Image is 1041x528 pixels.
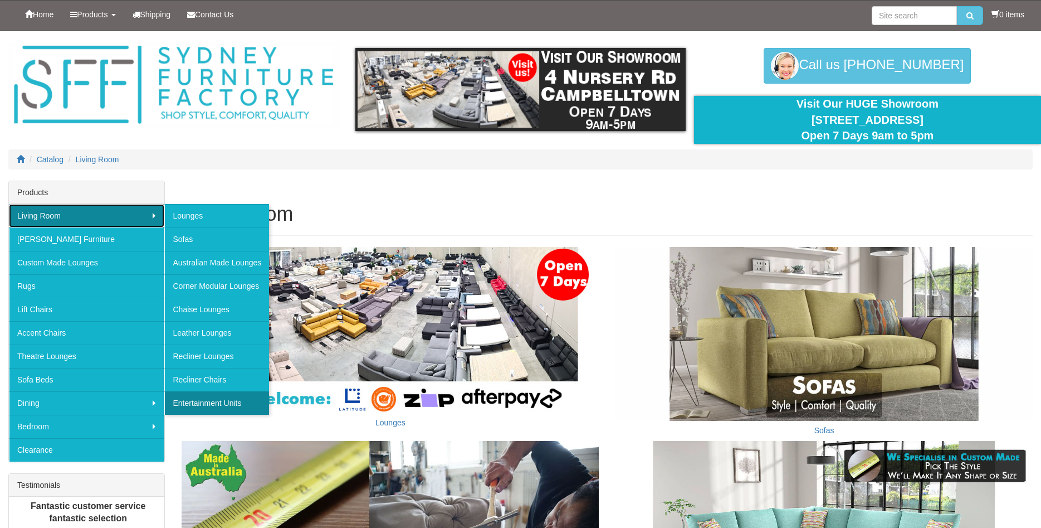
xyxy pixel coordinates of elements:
a: Products [62,1,124,28]
a: Leather Lounges [164,321,269,345]
div: Visit Our HUGE Showroom [STREET_ADDRESS] Open 7 Days 9am to 5pm [702,96,1033,144]
span: Contact Us [195,10,233,19]
a: Dining [9,391,164,415]
a: Bedroom [9,415,164,438]
div: Testimonials [9,474,164,497]
a: Home [17,1,62,28]
a: Recliner Chairs [164,368,269,391]
img: Sofas [615,247,1033,421]
a: Theatre Lounges [9,345,164,368]
span: Products [77,10,107,19]
a: Lounges [375,418,405,427]
a: Sofas [164,227,269,251]
li: 0 items [991,9,1024,20]
img: showroom.gif [355,48,686,131]
span: Shipping [140,10,171,19]
a: Clearance [9,438,164,462]
div: Products [9,181,164,204]
span: Home [33,10,53,19]
a: Lounges [164,204,269,227]
a: Australian Made Lounges [164,251,269,274]
a: Contact Us [179,1,242,28]
a: Accent Chairs [9,321,164,345]
a: Custom Made Lounges [9,251,164,274]
h1: Living Room [182,203,1033,225]
a: Catalog [37,155,63,164]
input: Site search [872,6,957,25]
a: Chaise Lounges [164,298,269,321]
a: Shipping [124,1,179,28]
a: Sofas [814,426,834,435]
img: Sydney Furniture Factory [8,42,339,128]
a: Lift Chairs [9,298,164,321]
img: Lounges [182,247,599,413]
a: Sofa Beds [9,368,164,391]
a: Rugs [9,274,164,298]
a: [PERSON_NAME] Furniture [9,227,164,251]
a: Corner Modular Lounges [164,274,269,298]
a: Entertainment Units [164,391,269,415]
a: Recliner Lounges [164,345,269,368]
b: Fantastic customer service fantastic selection [31,501,145,524]
a: Living Room [9,204,164,227]
a: Living Room [76,155,119,164]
